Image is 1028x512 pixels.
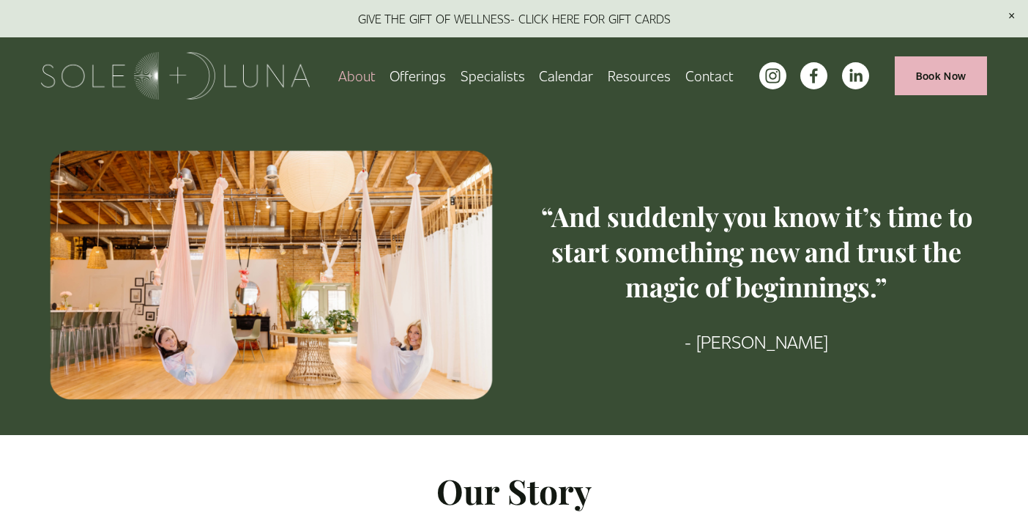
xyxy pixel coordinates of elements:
span: Offerings [390,64,446,87]
a: instagram-unauth [759,62,786,89]
a: Specialists [461,63,525,89]
a: facebook-unauth [800,62,827,89]
a: LinkedIn [842,62,869,89]
a: Book Now [895,56,987,95]
span: Resources [608,64,671,87]
a: folder dropdown [608,63,671,89]
a: Calendar [539,63,593,89]
a: Contact [685,63,734,89]
img: Sole + Luna [41,52,310,100]
a: About [338,63,376,89]
p: - [PERSON_NAME] [526,327,987,356]
h3: “And suddenly you know it’s time to start something new and trust the magic of beginnings.” [526,199,987,305]
a: folder dropdown [390,63,446,89]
